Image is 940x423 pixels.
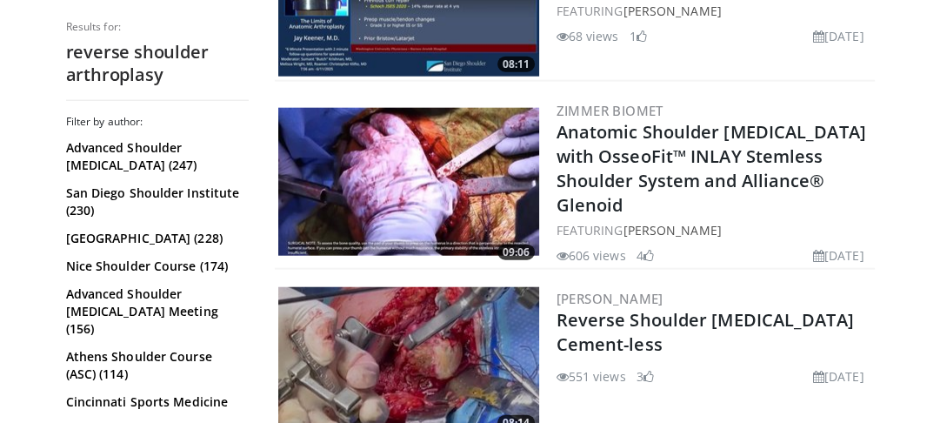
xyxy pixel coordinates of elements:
[66,230,244,247] a: [GEOGRAPHIC_DATA] (228)
[66,285,244,338] a: Advanced Shoulder [MEDICAL_DATA] Meeting (156)
[497,245,535,260] span: 09:06
[497,57,535,72] span: 08:11
[557,246,626,265] li: 606 views
[557,2,871,20] div: FEATURING
[813,246,864,265] li: [DATE]
[557,27,619,45] li: 68 views
[637,367,654,386] li: 3
[66,115,249,129] h3: Filter by author:
[557,367,626,386] li: 551 views
[66,139,244,174] a: Advanced Shoulder [MEDICAL_DATA] (247)
[66,258,244,275] a: Nice Shoulder Course (174)
[557,221,871,239] div: FEATURING
[66,41,249,86] h2: reverse shoulder arthroplasy
[557,102,663,119] a: Zimmer Biomet
[66,185,244,219] a: San Diego Shoulder Institute (230)
[66,348,244,383] a: Athens Shoulder Course (ASC) (114)
[557,308,854,356] a: Reverse Shoulder [MEDICAL_DATA] Cement-less
[66,20,249,34] p: Results for:
[813,367,864,386] li: [DATE]
[557,120,866,217] a: Anatomic Shoulder [MEDICAL_DATA] with OsseoFit™ INLAY Stemless Shoulder System and Alliance® Glenoid
[623,3,721,19] a: [PERSON_NAME]
[278,108,539,256] a: 09:06
[813,27,864,45] li: [DATE]
[278,108,539,256] img: 59d0d6d9-feca-4357-b9cd-4bad2cd35cb6.300x170_q85_crop-smart_upscale.jpg
[557,290,663,307] a: [PERSON_NAME]
[623,222,721,238] a: [PERSON_NAME]
[630,27,647,45] li: 1
[637,246,654,265] li: 4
